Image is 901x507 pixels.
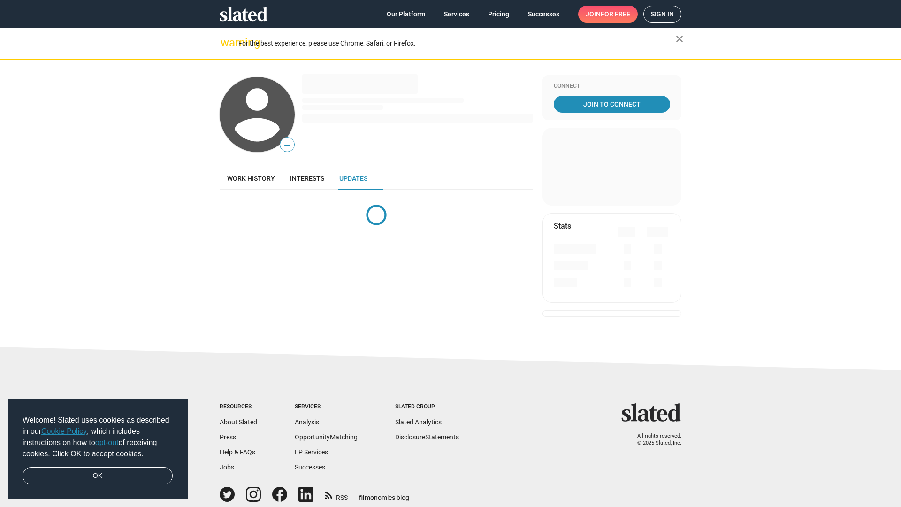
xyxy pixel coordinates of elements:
span: film [359,494,370,501]
mat-icon: warning [221,37,232,48]
a: Updates [332,167,375,190]
span: Services [444,6,469,23]
span: Sign in [651,6,674,22]
a: Slated Analytics [395,418,442,426]
a: Join To Connect [554,96,670,113]
div: cookieconsent [8,399,188,500]
a: Pricing [481,6,517,23]
span: Interests [290,175,324,182]
a: Successes [295,463,325,471]
a: Jobs [220,463,234,471]
span: Join [586,6,630,23]
span: Our Platform [387,6,425,23]
a: dismiss cookie message [23,467,173,485]
div: For the best experience, please use Chrome, Safari, or Firefox. [238,37,676,50]
span: Join To Connect [556,96,668,113]
a: OpportunityMatching [295,433,358,441]
a: Joinfor free [578,6,638,23]
a: opt-out [95,438,119,446]
a: Services [436,6,477,23]
a: Our Platform [379,6,433,23]
a: EP Services [295,448,328,456]
span: Work history [227,175,275,182]
p: All rights reserved. © 2025 Slated, Inc. [627,433,681,446]
a: About Slated [220,418,257,426]
a: DisclosureStatements [395,433,459,441]
span: — [280,139,294,151]
span: Successes [528,6,559,23]
a: Work history [220,167,283,190]
div: Slated Group [395,403,459,411]
div: Services [295,403,358,411]
span: Updates [339,175,367,182]
a: Successes [520,6,567,23]
span: Welcome! Slated uses cookies as described in our , which includes instructions on how to of recei... [23,415,173,460]
span: for free [601,6,630,23]
a: RSS [325,488,348,502]
mat-icon: close [674,33,685,45]
div: Connect [554,83,670,90]
a: Interests [283,167,332,190]
a: filmonomics blog [359,486,409,502]
div: Resources [220,403,257,411]
a: Analysis [295,418,319,426]
a: Press [220,433,236,441]
span: Pricing [488,6,509,23]
a: Cookie Policy [41,427,87,435]
mat-card-title: Stats [554,221,571,231]
a: Sign in [643,6,681,23]
a: Help & FAQs [220,448,255,456]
